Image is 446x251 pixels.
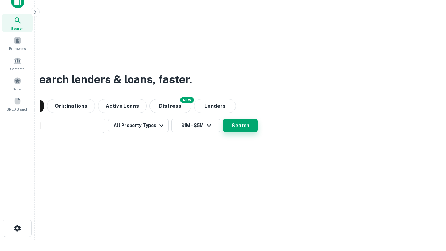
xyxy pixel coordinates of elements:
a: SREO Search [2,94,33,113]
button: Search distressed loans with lien and other non-mortgage details. [149,99,191,113]
a: Contacts [2,54,33,73]
div: NEW [180,97,194,103]
button: All Property Types [108,119,169,132]
span: Contacts [10,66,24,71]
button: Active Loans [98,99,147,113]
button: Lenders [194,99,236,113]
span: Search [11,25,24,31]
h3: Search lenders & loans, faster. [32,71,192,88]
button: Originations [47,99,95,113]
button: Search [223,119,258,132]
a: Saved [2,74,33,93]
span: Borrowers [9,46,26,51]
button: $1M - $5M [171,119,220,132]
a: Borrowers [2,34,33,53]
iframe: Chat Widget [411,195,446,229]
span: SREO Search [7,106,28,112]
span: Saved [13,86,23,92]
a: Search [2,14,33,32]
